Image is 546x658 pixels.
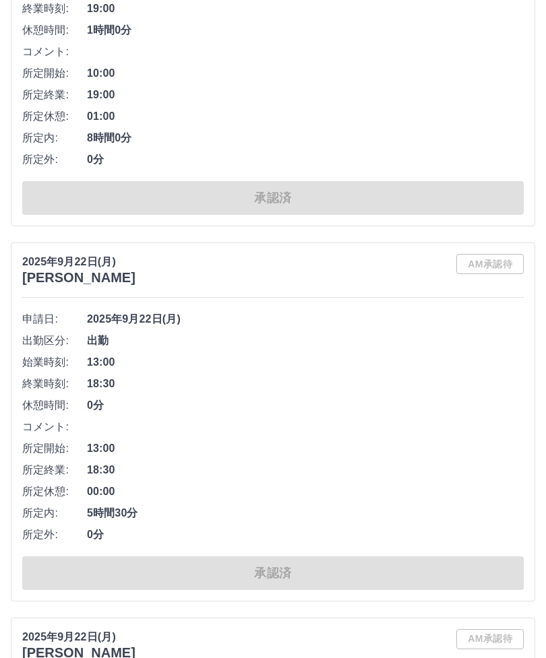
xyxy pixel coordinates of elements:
[22,463,87,479] span: 所定終業:
[87,109,524,125] span: 01:00
[22,420,87,436] span: コメント:
[87,527,524,544] span: 0分
[22,109,87,125] span: 所定休憩:
[87,376,524,393] span: 18:30
[22,271,135,286] h3: [PERSON_NAME]
[22,1,87,18] span: 終業時刻:
[87,1,524,18] span: 19:00
[22,333,87,350] span: 出勤区分:
[87,88,524,104] span: 19:00
[87,312,524,328] span: 2025年9月22日(月)
[87,131,524,147] span: 8時間0分
[22,376,87,393] span: 終業時刻:
[22,355,87,371] span: 始業時刻:
[87,355,524,371] span: 13:00
[87,441,524,457] span: 13:00
[22,255,135,271] p: 2025年9月22日(月)
[87,398,524,414] span: 0分
[87,152,524,168] span: 0分
[87,66,524,82] span: 10:00
[22,312,87,328] span: 申請日:
[22,66,87,82] span: 所定開始:
[22,484,87,500] span: 所定休憩:
[87,23,524,39] span: 1時間0分
[22,441,87,457] span: 所定開始:
[87,463,524,479] span: 18:30
[22,88,87,104] span: 所定終業:
[87,506,524,522] span: 5時間30分
[22,152,87,168] span: 所定外:
[22,506,87,522] span: 所定内:
[22,527,87,544] span: 所定外:
[87,484,524,500] span: 00:00
[22,44,87,61] span: コメント:
[22,398,87,414] span: 休憩時間:
[87,333,524,350] span: 出勤
[22,23,87,39] span: 休憩時間:
[22,630,135,646] p: 2025年9月22日(月)
[22,131,87,147] span: 所定内:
